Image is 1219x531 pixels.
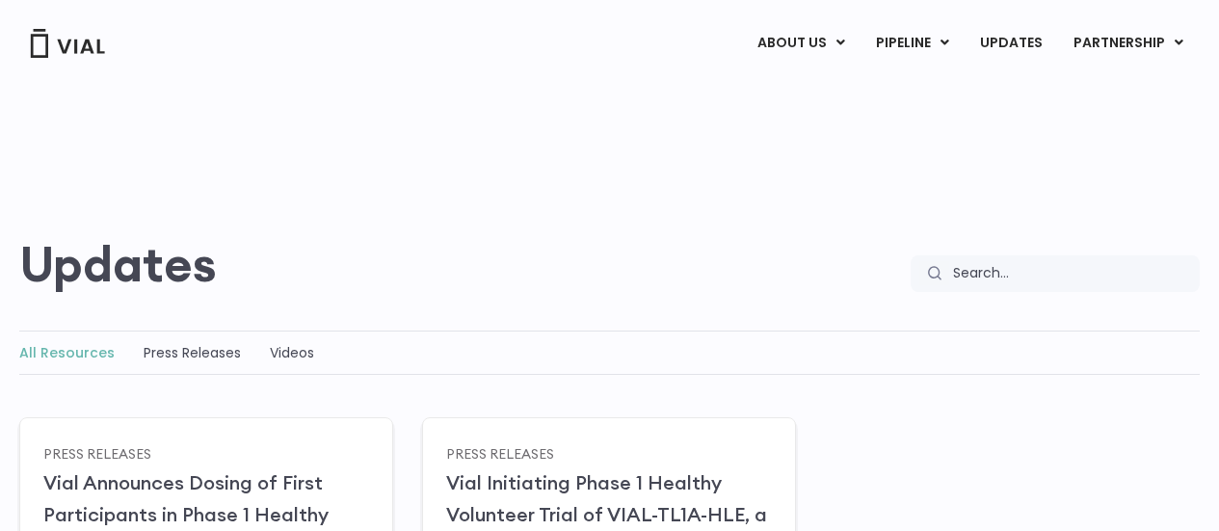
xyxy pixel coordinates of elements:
[742,27,860,60] a: ABOUT USMenu Toggle
[19,236,217,292] h2: Updates
[941,255,1200,292] input: Search...
[965,27,1057,60] a: UPDATES
[43,444,151,462] a: Press Releases
[19,343,115,362] a: All Resources
[144,343,241,362] a: Press Releases
[446,444,554,462] a: Press Releases
[270,343,314,362] a: Videos
[1058,27,1199,60] a: PARTNERSHIPMenu Toggle
[861,27,964,60] a: PIPELINEMenu Toggle
[29,29,106,58] img: Vial Logo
